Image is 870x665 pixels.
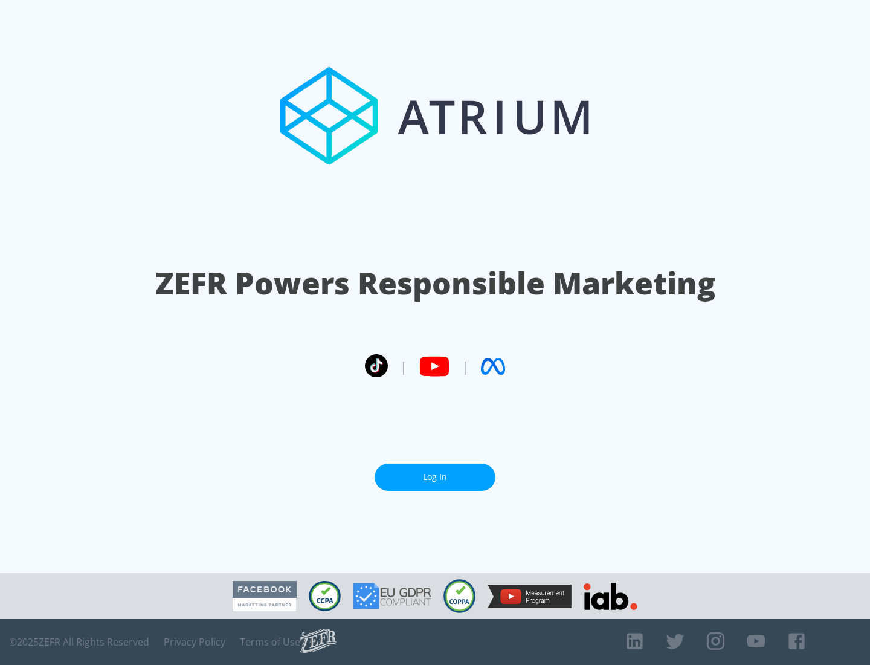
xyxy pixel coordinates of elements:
img: COPPA Compliant [443,579,475,613]
img: YouTube Measurement Program [488,585,572,608]
a: Terms of Use [240,636,300,648]
span: | [400,357,407,375]
a: Log In [375,464,495,491]
img: CCPA Compliant [309,581,341,611]
img: IAB [584,583,637,610]
img: Facebook Marketing Partner [233,581,297,612]
h1: ZEFR Powers Responsible Marketing [155,262,715,304]
span: | [462,357,469,375]
a: Privacy Policy [164,636,225,648]
span: © 2025 ZEFR All Rights Reserved [9,636,149,648]
img: GDPR Compliant [353,583,431,609]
